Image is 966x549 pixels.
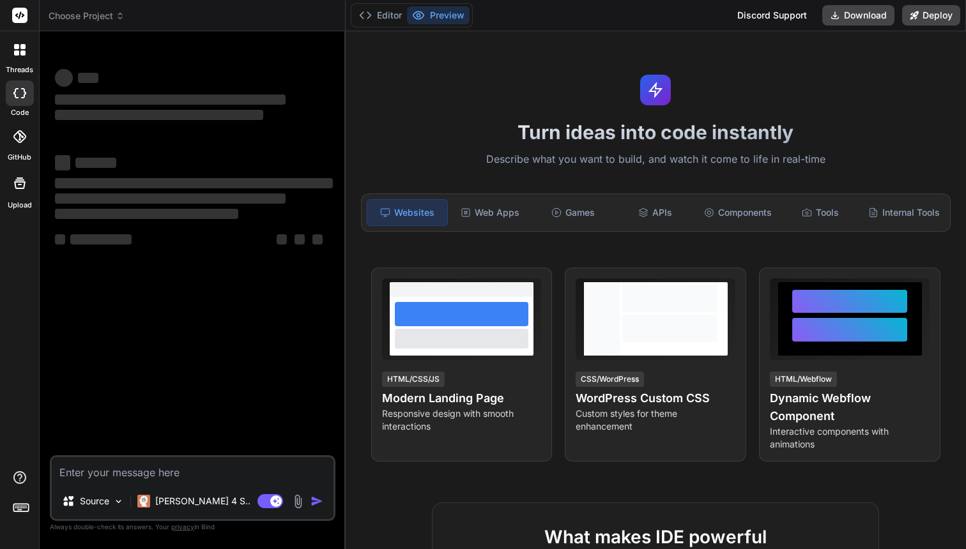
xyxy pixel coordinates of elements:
span: Choose Project [49,10,125,22]
span: ‌ [55,69,73,87]
label: threads [6,64,33,75]
button: Deploy [902,5,960,26]
h1: Turn ideas into code instantly [353,121,959,144]
div: HTML/Webflow [770,372,837,387]
div: APIs [615,199,695,226]
span: ‌ [70,234,132,244]
p: [PERSON_NAME] 4 S.. [155,495,250,508]
span: ‌ [55,209,238,219]
span: ‌ [55,234,65,244]
img: icon [310,495,323,508]
img: attachment [291,494,305,509]
div: HTML/CSS/JS [382,372,445,387]
div: Internal Tools [863,199,945,226]
div: Components [698,199,778,226]
label: Upload [8,200,32,211]
span: ‌ [295,234,305,244]
label: GitHub [8,152,31,163]
span: ‌ [55,155,70,170]
div: Websites [367,199,448,226]
span: ‌ [78,73,98,83]
p: Source [80,495,109,508]
span: ‌ [55,178,333,188]
h4: WordPress Custom CSS [576,389,735,407]
img: Pick Models [113,496,124,507]
span: ‌ [55,193,286,204]
h4: Modern Landing Page [382,389,542,407]
p: Responsive design with smooth interactions [382,407,542,433]
span: ‌ [55,94,286,105]
span: privacy [171,523,194,530]
label: code [11,107,29,118]
h4: Dynamic Webflow Component [770,389,930,425]
span: ‌ [277,234,287,244]
p: Interactive components with animations [770,425,930,451]
button: Preview [407,6,470,24]
button: Download [822,5,894,26]
span: ‌ [75,158,116,168]
p: Describe what you want to build, and watch it come to life in real-time [353,151,959,168]
div: CSS/WordPress [576,372,644,387]
div: Web Apps [450,199,530,226]
p: Custom styles for theme enhancement [576,407,735,433]
div: Tools [781,199,861,226]
span: ‌ [312,234,323,244]
button: Editor [354,6,407,24]
img: Claude 4 Sonnet [137,495,150,508]
p: Always double-check its answers. Your in Bind [50,521,335,533]
span: ‌ [55,110,263,120]
div: Discord Support [730,5,815,26]
div: Games [533,199,613,226]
